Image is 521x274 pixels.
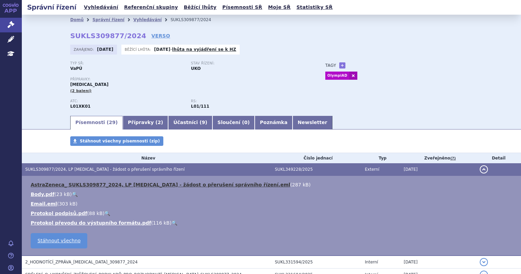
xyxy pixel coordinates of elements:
[153,220,170,226] span: 116 kB
[122,3,180,12] a: Referenční skupiny
[212,116,255,130] a: Sloučení (0)
[339,62,345,68] a: +
[31,181,514,188] li: ( )
[361,153,400,163] th: Typ
[72,192,78,197] a: 🔍
[400,163,476,176] td: [DATE]
[151,32,170,39] a: VERSO
[70,116,123,130] a: Písemnosti (29)
[123,116,168,130] a: Přípravky (2)
[31,200,514,207] li: ( )
[25,167,185,172] span: SUKLS309877/2024, LP LYNPARZA - žádost o přerušení správního řízení
[70,104,91,109] strong: OLAPARIB
[31,201,57,207] a: Email.eml
[172,220,177,226] a: 🔍
[70,17,84,22] a: Domů
[255,116,293,130] a: Poznámka
[70,32,146,40] strong: SUKLS309877/2024
[31,210,514,217] li: ( )
[31,211,87,216] a: Protokol podpisů.pdf
[191,99,305,103] p: RS:
[92,17,124,22] a: Správní řízení
[97,47,114,52] strong: [DATE]
[292,182,309,187] span: 287 kB
[480,258,488,266] button: detail
[271,153,361,163] th: Číslo jednací
[82,3,120,12] a: Vyhledávání
[244,120,248,125] span: 0
[365,260,378,264] span: Interní
[476,153,521,163] th: Detail
[191,66,201,71] strong: UKO
[480,165,488,173] button: detail
[70,89,92,93] span: (2 balení)
[22,2,82,12] h2: Správní řízení
[266,3,293,12] a: Moje SŘ
[202,120,205,125] span: 9
[109,120,115,125] span: 29
[70,99,184,103] p: ATC:
[172,47,236,52] a: lhůta na vyjádření se k HZ
[70,136,163,146] a: Stáhnout všechny písemnosti (zip)
[271,256,361,269] td: SUKL331594/2025
[80,139,160,143] span: Stáhnout všechny písemnosti (zip)
[125,47,152,52] span: Běžící lhůta:
[74,47,95,52] span: Zahájeno:
[168,116,212,130] a: Účastníci (9)
[325,61,336,70] h3: Tagy
[133,17,162,22] a: Vyhledávání
[31,192,55,197] a: Body.pdf
[154,47,170,52] strong: [DATE]
[191,104,209,109] strong: olaparib tbl.
[70,61,184,65] p: Typ SŘ:
[25,260,138,264] span: 2_HODNOTÍCÍ_ZPRÁVA_LYNPARZA_309877_2024
[400,256,476,269] td: [DATE]
[191,61,305,65] p: Stav řízení:
[220,3,264,12] a: Písemnosti SŘ
[89,211,103,216] span: 88 kB
[271,163,361,176] td: SUKL349228/2025
[59,201,76,207] span: 303 kB
[365,167,379,172] span: Externí
[154,47,236,52] p: -
[31,182,290,187] a: AstraZeneca_ SUKLS309877_2024, LP [MEDICAL_DATA] - žádost o přerušení správního řízení.eml
[294,3,334,12] a: Statistiky SŘ
[400,153,476,163] th: Zveřejněno
[450,156,456,161] abbr: (?)
[70,82,108,87] span: [MEDICAL_DATA]
[158,120,161,125] span: 2
[325,72,349,80] a: OlympiAD
[70,66,82,71] strong: VaPÚ
[22,153,271,163] th: Název
[31,219,514,226] li: ( )
[31,191,514,198] li: ( )
[31,220,151,226] a: Protokol převodu do výstupního formátu.pdf
[170,15,220,25] li: SUKLS309877/2024
[104,211,110,216] a: 🔍
[293,116,332,130] a: Newsletter
[182,3,219,12] a: Běžící lhůty
[70,77,312,81] p: Přípravky:
[31,233,87,248] a: Stáhnout všechno
[56,192,70,197] span: 23 kB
